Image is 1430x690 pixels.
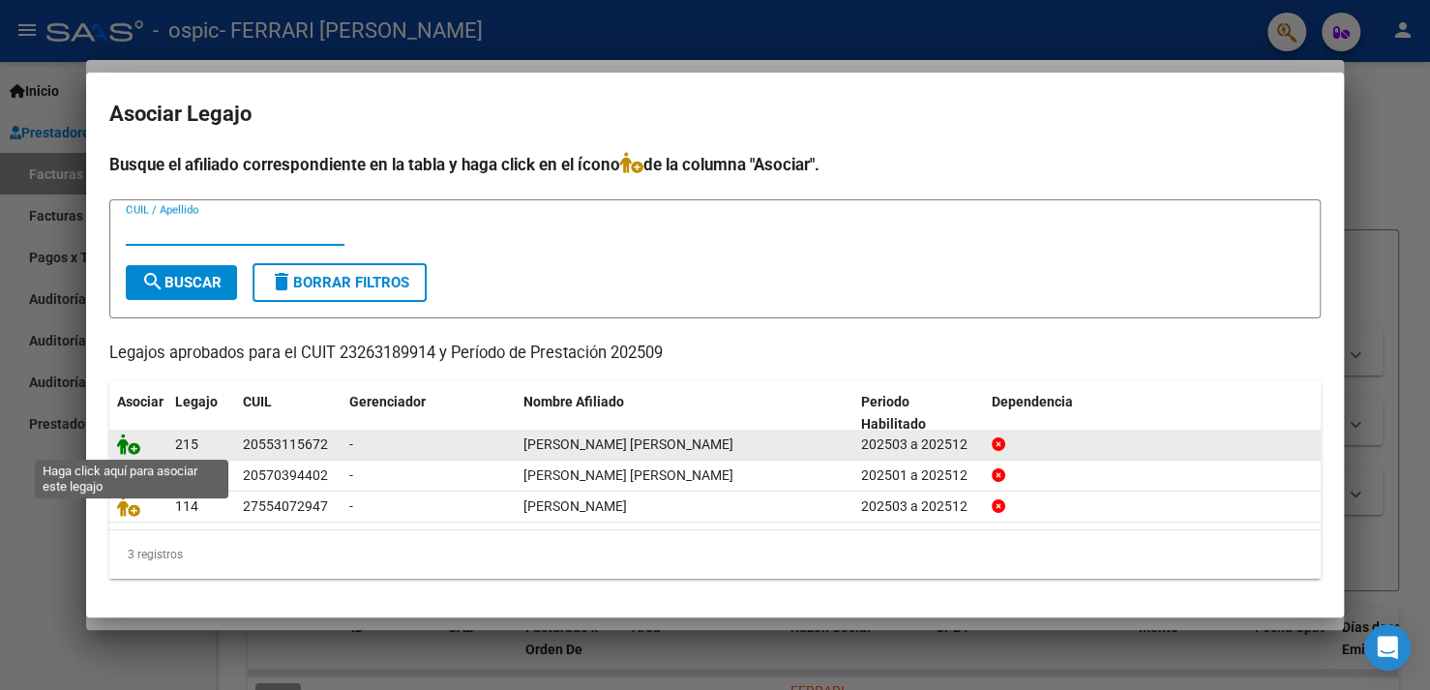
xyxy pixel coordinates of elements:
[109,342,1321,366] p: Legajos aprobados para el CUIT 23263189914 y Período de Prestación 202509
[992,394,1073,409] span: Dependencia
[270,270,293,293] mat-icon: delete
[243,465,328,487] div: 20570394402
[516,381,853,445] datatable-header-cell: Nombre Afiliado
[523,467,733,483] span: RODRIGUEZ PREFASIO DANTE LIAN
[175,467,198,483] span: 140
[175,394,218,409] span: Legajo
[349,498,353,514] span: -
[861,495,976,518] div: 202503 a 202512
[270,274,409,291] span: Borrar Filtros
[235,381,342,445] datatable-header-cell: CUIL
[861,465,976,487] div: 202501 a 202512
[523,436,733,452] span: ESCOBAR CIRO ROMAN
[109,152,1321,177] h4: Busque el afiliado correspondiente en la tabla y haga click en el ícono de la columna "Asociar".
[117,394,164,409] span: Asociar
[109,96,1321,133] h2: Asociar Legajo
[126,265,237,300] button: Buscar
[349,436,353,452] span: -
[109,381,167,445] datatable-header-cell: Asociar
[253,263,427,302] button: Borrar Filtros
[984,381,1322,445] datatable-header-cell: Dependencia
[167,381,235,445] datatable-header-cell: Legajo
[861,434,976,456] div: 202503 a 202512
[243,394,272,409] span: CUIL
[175,436,198,452] span: 215
[349,467,353,483] span: -
[141,270,164,293] mat-icon: search
[349,394,426,409] span: Gerenciador
[243,434,328,456] div: 20553115672
[109,530,1321,579] div: 3 registros
[861,394,926,432] span: Periodo Habilitado
[175,498,198,514] span: 114
[1364,624,1411,671] div: Open Intercom Messenger
[853,381,984,445] datatable-header-cell: Periodo Habilitado
[523,394,624,409] span: Nombre Afiliado
[243,495,328,518] div: 27554072947
[342,381,516,445] datatable-header-cell: Gerenciador
[523,498,627,514] span: BALDI BRIANA NANCI
[141,274,222,291] span: Buscar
